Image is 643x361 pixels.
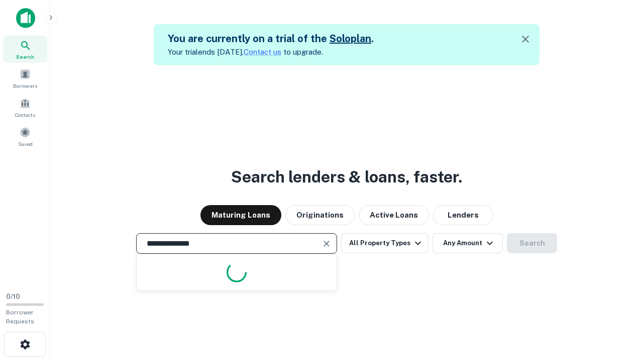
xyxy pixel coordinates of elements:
button: Clear [319,237,334,251]
a: Saved [3,123,47,150]
p: Your trial ends [DATE]. to upgrade. [168,46,374,58]
button: Maturing Loans [200,205,281,225]
span: Search [16,53,34,61]
button: Active Loans [359,205,429,225]
h5: You are currently on a trial of the . [168,31,374,46]
h3: Search lenders & loans, faster. [231,165,462,189]
button: Lenders [433,205,493,225]
span: 0 / 10 [6,293,20,300]
img: capitalize-icon.png [16,8,35,28]
span: Saved [18,140,33,148]
span: Contacts [15,111,35,119]
span: Borrower Requests [6,309,34,325]
iframe: Chat Widget [593,281,643,329]
a: Soloplan [330,33,371,45]
a: Contacts [3,94,47,121]
a: Borrowers [3,65,47,92]
button: Originations [285,205,355,225]
a: Search [3,36,47,63]
span: Borrowers [13,82,37,90]
a: Contact us [244,48,281,56]
button: All Property Types [341,233,428,253]
button: Any Amount [433,233,503,253]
